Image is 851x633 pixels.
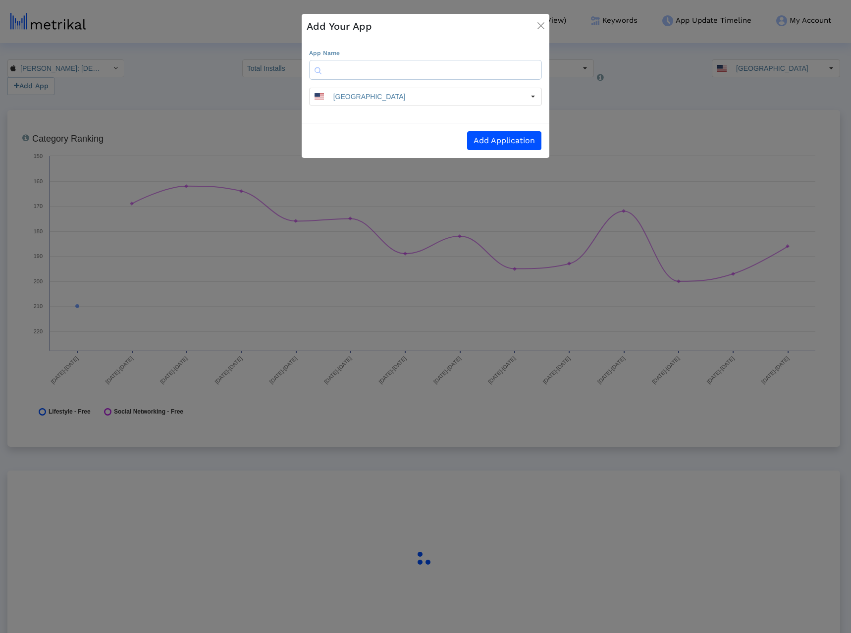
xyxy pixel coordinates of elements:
button: Add Application [467,131,541,150]
button: Close [530,11,552,39]
div: Select [525,88,541,105]
label: App Name [309,49,340,57]
img: modal-close.png [537,22,544,29]
h5: Add Your App [307,19,372,34]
